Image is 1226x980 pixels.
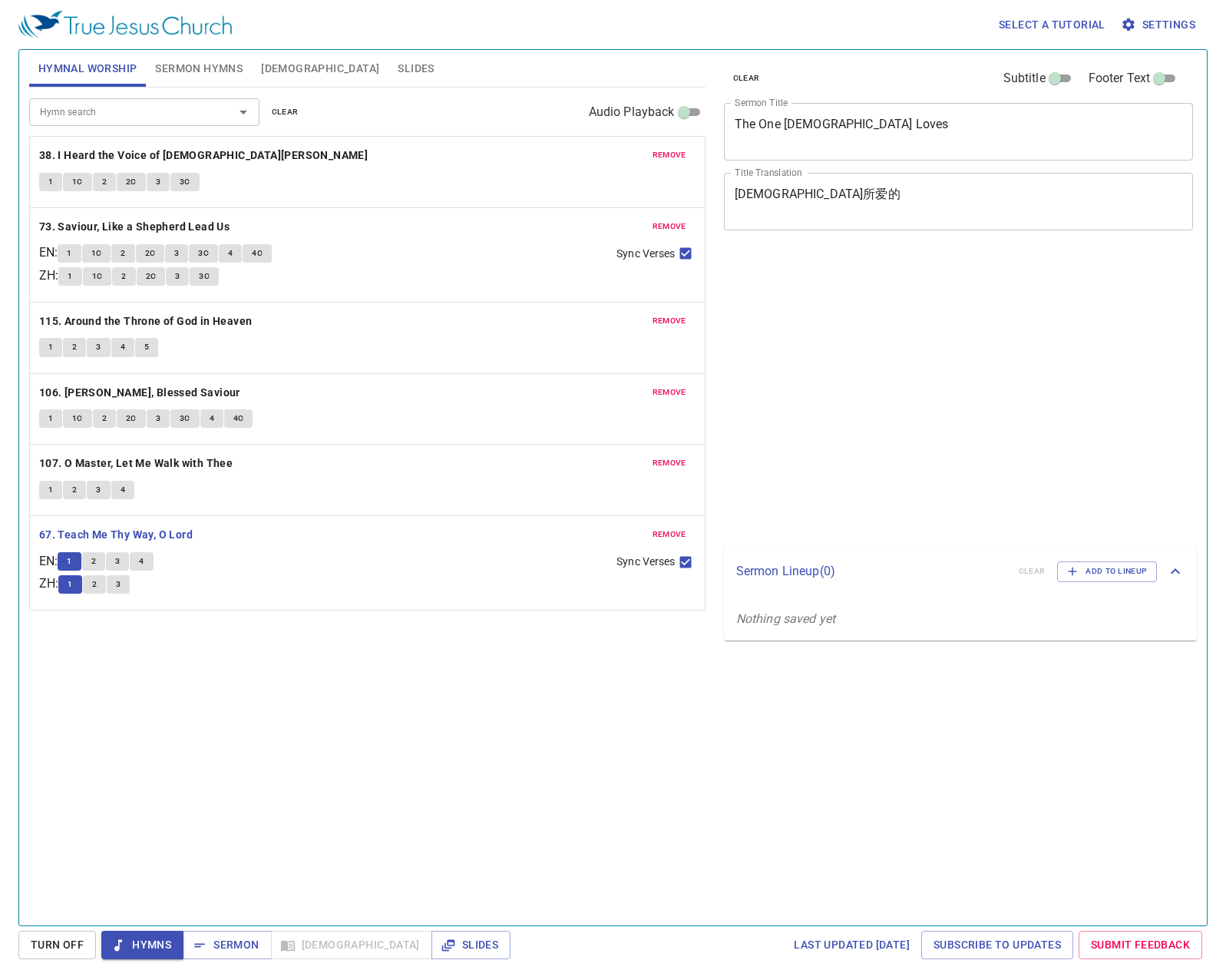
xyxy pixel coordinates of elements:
button: 1 [58,267,81,286]
button: clear [724,69,769,88]
b: 107. O Master, Let Me Walk with Thee [39,454,233,473]
b: 106. [PERSON_NAME], Blessed Saviour [39,383,240,402]
button: 3 [147,409,170,428]
button: remove [643,383,696,402]
span: 4C [252,247,263,260]
span: remove [653,148,686,162]
button: Add to Lineup [1057,561,1157,581]
span: Last updated [DATE] [794,935,910,955]
span: Slides [398,59,434,78]
button: 3 [87,338,110,356]
button: Settings [1118,11,1201,39]
button: 115. Around the Throne of God in Heaven [39,312,255,331]
button: 2 [111,244,134,263]
button: 1C [83,267,112,286]
span: 2 [72,483,77,497]
span: 1 [48,175,53,189]
span: 2 [91,555,96,568]
span: 3 [175,270,180,283]
p: ZH : [39,267,58,285]
button: 1 [39,481,62,499]
span: 3 [174,247,179,260]
button: 4 [111,481,134,499]
span: Hymns [114,935,171,955]
button: 4 [111,338,134,356]
span: 1 [48,340,53,354]
button: 2C [117,173,146,191]
button: 3C [170,409,200,428]
span: 4 [210,412,214,425]
button: Sermon [183,931,271,959]
div: Sermon Lineup(0)clearAdd to Lineup [724,546,1198,597]
a: Subscribe to Updates [921,931,1073,959]
span: Turn Off [31,935,84,955]
button: Slides [431,931,511,959]
span: Select a tutorial [999,15,1105,35]
button: remove [643,146,696,164]
button: 73. Saviour, Like a Shepherd Lead Us [39,217,233,237]
button: 1 [39,338,62,356]
span: 1 [67,247,71,260]
button: 2C [136,244,165,263]
a: Last updated [DATE] [788,931,916,959]
span: Footer Text [1089,69,1151,88]
span: 2C [126,412,137,425]
span: 3C [180,412,190,425]
span: Audio Playback [589,103,675,121]
button: remove [643,217,696,236]
span: remove [653,314,686,328]
button: 3 [87,481,110,499]
span: 4 [121,483,125,497]
span: remove [653,220,686,233]
span: 2C [145,247,156,260]
span: Sync Verses [616,554,675,570]
button: 2C [117,409,146,428]
button: 2 [82,552,105,571]
button: Select a tutorial [993,11,1112,39]
span: Subscribe to Updates [934,935,1061,955]
span: 5 [144,340,149,354]
span: 3 [156,412,160,425]
p: ZH : [39,574,58,593]
button: 3C [190,267,219,286]
button: 3 [165,244,188,263]
b: 38. I Heard the Voice of [DEMOGRAPHIC_DATA][PERSON_NAME] [39,146,368,165]
span: 2 [121,247,125,260]
span: 1C [91,247,102,260]
button: 3 [166,267,189,286]
span: 1C [72,412,83,425]
span: 4 [228,247,233,260]
span: Sermon [195,935,259,955]
button: 1 [58,552,81,571]
button: 1 [58,244,81,263]
button: 2 [93,173,116,191]
span: remove [653,456,686,470]
button: 3C [189,244,218,263]
span: Slides [444,935,498,955]
span: 4 [139,555,144,568]
span: 3 [116,578,121,591]
span: 3 [115,555,120,568]
button: 106. [PERSON_NAME], Blessed Saviour [39,383,243,402]
button: 38. I Heard the Voice of [DEMOGRAPHIC_DATA][PERSON_NAME] [39,146,371,165]
i: Nothing saved yet [736,611,836,626]
span: clear [733,71,760,85]
span: 2 [121,270,126,283]
textarea: The One [DEMOGRAPHIC_DATA] Loves [735,117,1183,146]
span: 3C [199,270,210,283]
span: 2 [92,578,97,591]
span: Sermon Hymns [155,59,243,78]
span: clear [272,105,299,119]
span: 3 [96,340,101,354]
span: 3C [198,247,209,260]
button: 4 [200,409,223,428]
button: remove [643,312,696,330]
span: Sync Verses [616,246,675,262]
p: EN : [39,552,58,571]
button: 1C [63,409,92,428]
span: 2 [102,175,107,189]
span: 3 [96,483,101,497]
span: Subtitle [1003,69,1046,88]
span: 1 [68,270,72,283]
span: Hymnal Worship [38,59,137,78]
